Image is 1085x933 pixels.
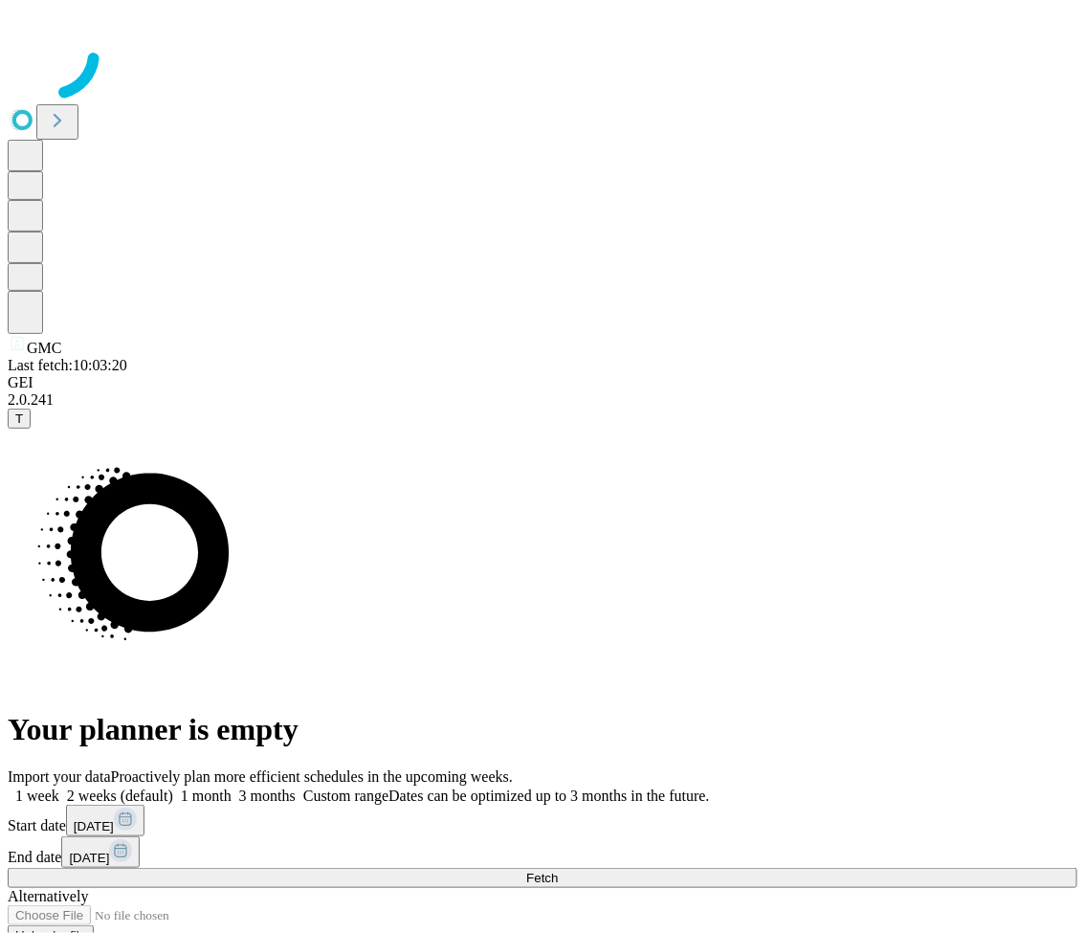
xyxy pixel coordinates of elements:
span: Alternatively [8,888,88,904]
span: GMC [27,340,61,356]
span: Fetch [526,871,558,885]
span: 1 week [15,788,59,804]
div: End date [8,836,1077,868]
div: 2.0.241 [8,391,1077,409]
span: 2 weeks (default) [67,788,173,804]
div: GEI [8,374,1077,391]
div: Start date [8,805,1077,836]
span: Proactively plan more efficient schedules in the upcoming weeks. [111,768,513,785]
span: Dates can be optimized up to 3 months in the future. [388,788,709,804]
span: Custom range [303,788,388,804]
span: 1 month [181,788,232,804]
span: Import your data [8,768,111,785]
button: T [8,409,31,429]
button: [DATE] [61,836,140,868]
span: 3 months [239,788,296,804]
span: [DATE] [69,851,109,865]
span: Last fetch: 10:03:20 [8,357,127,373]
span: [DATE] [74,819,114,833]
h1: Your planner is empty [8,712,1077,747]
button: Fetch [8,868,1077,888]
button: [DATE] [66,805,144,836]
span: T [15,411,23,426]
